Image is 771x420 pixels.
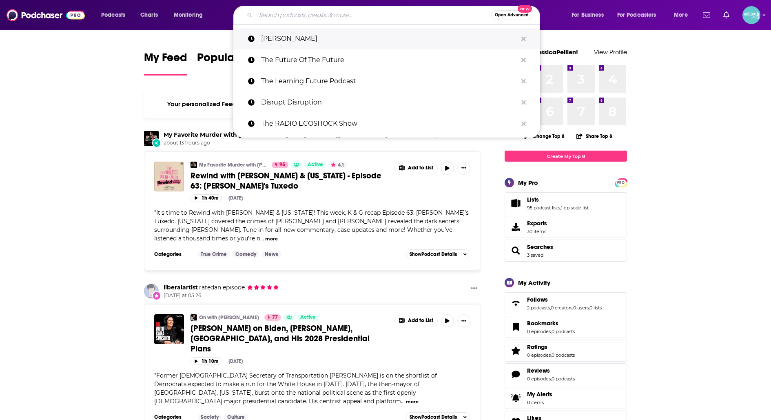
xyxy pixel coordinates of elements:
span: rated [199,284,214,291]
a: [PERSON_NAME] on Biden, [PERSON_NAME], [GEOGRAPHIC_DATA], and His 2028 Presidential Plans [191,323,389,354]
div: [DATE] [228,358,243,364]
span: Lists [505,192,627,214]
span: Former [DEMOGRAPHIC_DATA] Secretary of Transportation [PERSON_NAME] is on the shortlist of Democr... [154,372,437,405]
a: Searches [527,243,553,251]
a: 0 episodes [527,352,551,358]
span: Bookmarks [505,316,627,338]
span: Popular Feed [197,51,266,69]
span: , [560,205,561,211]
a: My Feed [144,51,187,76]
a: Show notifications dropdown [720,8,733,22]
span: Rewind with [PERSON_NAME] & [US_STATE] - Episode 63: [PERSON_NAME]'s Tuxedo [191,171,381,191]
img: Rewind with Karen & Georgia - Episode 63: Steven's Tuxedo [154,162,184,191]
button: Show More Button [467,284,481,294]
p: Disrupt Disruption [261,92,517,113]
p: The Future Of The Future [261,49,517,71]
span: More [674,9,688,21]
span: Reviews [527,367,550,374]
img: Pete Buttigieg on Biden, Trump, Gaza, and His 2028 Presidential Plans [154,314,184,344]
button: Show profile menu [742,6,760,24]
a: 0 users [573,305,589,311]
p: The Learning Future Podcast [261,71,517,92]
img: User Profile [742,6,760,24]
a: News [261,251,281,258]
span: New [518,5,532,13]
span: [PERSON_NAME] on Biden, [PERSON_NAME], [GEOGRAPHIC_DATA], and His 2028 Presidential Plans [191,323,370,354]
a: 0 episodes [527,376,551,382]
span: It's time to Rewind with [PERSON_NAME] & [US_STATE]! This week, K & G recap Episode 63: [PERSON_N... [154,209,469,242]
a: Show notifications dropdown [700,8,713,22]
h3: released a new episode [164,131,453,139]
a: Follows [527,296,602,303]
span: an episode [198,284,245,291]
span: My Alerts [527,391,552,398]
button: Show More Button [395,162,437,175]
a: 95 podcast lists [527,205,560,211]
a: On with Kara Swisher [191,314,197,321]
span: 77 [272,313,278,322]
button: Show More Button [457,314,470,327]
span: My Feed [144,51,187,69]
button: open menu [612,9,668,22]
button: Open AdvancedNew [491,10,532,20]
a: Active [297,314,319,321]
span: Active [300,313,316,322]
a: Rewind with [PERSON_NAME] & [US_STATE] - Episode 63: [PERSON_NAME]'s Tuxedo [191,171,389,191]
button: Change Top 8 [519,131,569,141]
a: liberalartist [164,284,198,291]
span: Active [308,161,323,169]
button: open menu [668,9,698,22]
span: Searches [505,240,627,262]
a: Bookmarks [527,320,575,327]
button: Show More Button [457,162,470,175]
span: " [154,209,469,242]
span: Exports [527,220,547,227]
button: 1h 40m [191,194,222,202]
span: " [154,372,437,405]
p: lisa kay solomon [261,28,517,49]
p: The RADIO ECOSHOCK Show [261,113,517,134]
a: Ratings [507,345,524,356]
a: 0 episodes [527,329,551,334]
span: For Business [572,9,604,21]
div: Your personalized Feed is curated based on the Podcasts, Creators, Users, and Lists that you Follow. [144,90,481,118]
span: Add to List [408,165,433,171]
span: , [551,352,552,358]
a: 0 podcasts [552,329,575,334]
a: 0 creators [551,305,572,311]
a: 0 podcasts [552,376,575,382]
button: more [406,398,419,405]
a: 95 [272,162,288,168]
span: ... [401,398,405,405]
span: Add to List [408,318,433,324]
button: Show More Button [395,314,437,327]
a: Searches [507,245,524,256]
span: 95 [279,161,285,169]
span: Show Podcast Details [410,251,457,257]
img: liberalartist [144,284,159,298]
a: Reviews [527,367,575,374]
div: New Episode [152,138,161,147]
span: Show Podcast Details [410,414,457,420]
span: , [551,329,552,334]
a: Lists [507,198,524,209]
button: open menu [566,9,614,22]
a: Exports [505,216,627,238]
span: 30 items [527,229,547,234]
span: PRO [616,180,626,186]
span: Monitoring [174,9,203,21]
button: 4.1 [328,162,347,168]
span: Bookmarks [527,320,558,327]
a: My Favorite Murder with Karen Kilgariff and Georgia Hardstark [191,162,197,168]
a: Lists [527,196,589,203]
input: Search podcasts, credits, & more... [256,9,491,22]
a: Create My Top 8 [505,151,627,162]
img: My Favorite Murder with Karen Kilgariff and Georgia Hardstark [144,131,159,146]
span: [DATE] at 05:26 [164,292,279,299]
a: PRO [616,179,626,185]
